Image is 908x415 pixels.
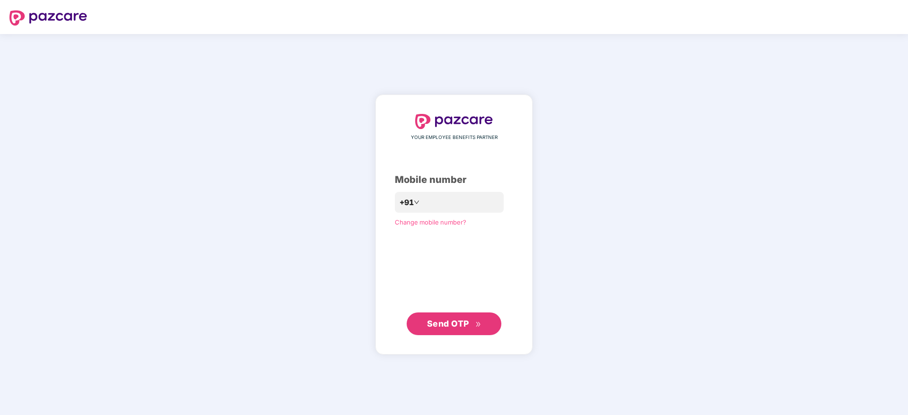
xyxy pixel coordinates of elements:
[475,321,481,328] span: double-right
[427,319,469,329] span: Send OTP
[415,114,493,129] img: logo
[414,199,419,205] span: down
[400,197,414,208] span: +91
[9,10,87,26] img: logo
[411,134,498,141] span: YOUR EMPLOYEE BENEFITS PARTNER
[407,312,501,335] button: Send OTPdouble-right
[395,218,466,226] a: Change mobile number?
[395,173,513,187] div: Mobile number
